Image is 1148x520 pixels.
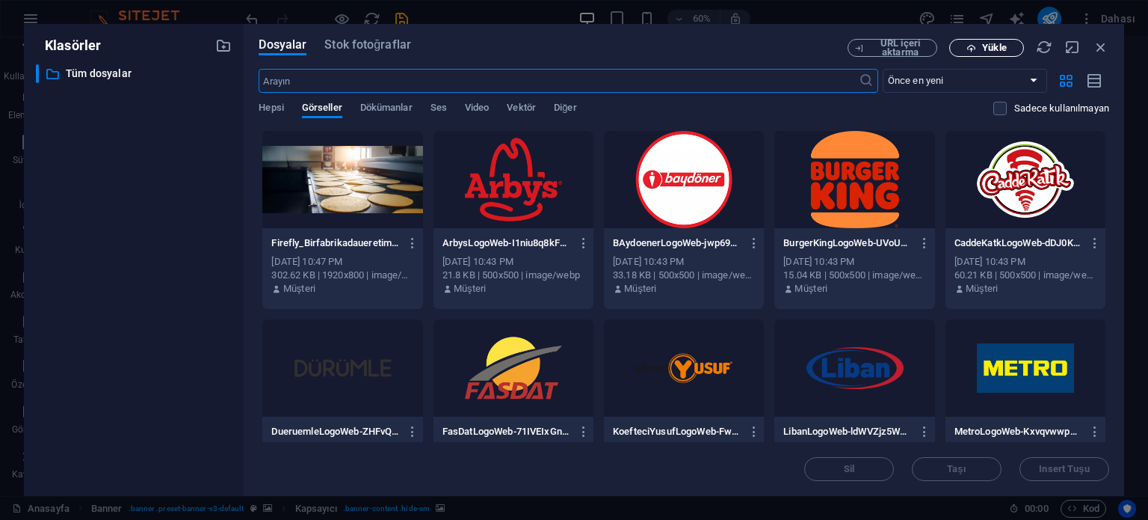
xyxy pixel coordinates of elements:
p: BurgerKingLogoWeb-UVoU_G74X8F6BMRIbydfRQ.webp [783,236,912,250]
span: Görseller [302,99,342,120]
div: 21.8 KB | 500x500 | image/webp [442,269,584,282]
span: Dökümanlar [360,99,413,120]
span: Diğer [554,99,577,120]
div: [DATE] 10:43 PM [442,255,584,269]
p: Müşteri [283,282,315,296]
p: Klasörler [36,36,101,55]
input: Arayın [259,69,858,93]
div: [DATE] 10:43 PM [613,255,755,269]
p: CaddeKatkLogoWeb-dDJ0KTP102JXRpf6WUIWYg.webp [954,236,1083,250]
div: 60.21 KB | 500x500 | image/webp [954,269,1096,282]
p: Müşteri [794,282,827,296]
span: Stok fotoğraflar [324,36,411,54]
i: Küçült [1064,39,1081,55]
p: Sadece kullanılmayan [1014,102,1109,115]
p: Müşteri [624,282,656,296]
span: Video [465,99,489,120]
p: DueruemleLogoWeb-ZHFvQC6NeE9r1UmXZ4mjBA.webp [271,425,400,438]
span: Ses [430,99,447,120]
span: Vektör [507,99,536,120]
p: Tüm dosyalar [66,65,205,82]
i: Yeni klasör oluştur [215,37,232,54]
p: Firefly_Birfabrikadaueretimdebandndaduranonlarcatortillahamuru.Hamurlarincevegere642147kopya2-3aa... [271,236,400,250]
p: FasDatLogoWeb-71IVEIxGnvv5I1DiCaJZ6g.webp [442,425,571,438]
p: LibanLogoWeb-ldWVZjz5WnkwSNF9t9YAYQ.webp [783,425,912,438]
p: Müşteri [454,282,486,296]
p: BAydoenerLogoWeb-jwp69kf0eLLHpta-PclL0Q.webp [613,236,741,250]
i: Kapat [1093,39,1109,55]
i: Yeniden Yükle [1036,39,1052,55]
button: Yükle [949,39,1024,57]
div: 302.62 KB | 1920x800 | image/webp [271,269,413,282]
span: Dosyalar [259,36,306,54]
p: ArbysLogoWeb-I1niu8q8kF26_XAvPb7HAw.webp [442,236,571,250]
p: Müşteri [966,282,998,296]
p: KoefteciYusufLogoWeb-FwGJpmMtEjvDPkHOu6aeZg.webp [613,425,741,438]
div: [DATE] 10:43 PM [783,255,925,269]
span: Hepsi [259,99,283,120]
p: MetroLogoWeb-KxvqvwwpHXbZHMWZIFgpDg.webp [954,425,1083,438]
button: URL içeri aktarma [848,39,937,57]
div: 33.18 KB | 500x500 | image/webp [613,269,755,282]
div: [DATE] 10:43 PM [954,255,1096,269]
div: [DATE] 10:47 PM [271,255,413,269]
div: ​ [36,64,39,83]
div: 15.04 KB | 500x500 | image/webp [783,269,925,282]
span: URL içeri aktarma [870,39,931,57]
span: Yükle [982,43,1006,52]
